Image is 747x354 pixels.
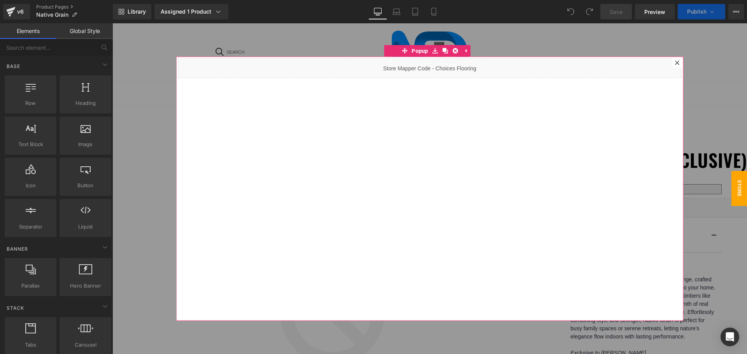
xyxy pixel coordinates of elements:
[644,8,665,16] span: Preview
[728,4,744,19] button: More
[3,4,30,19] a: v6
[7,181,54,190] span: Icon
[128,8,146,15] span: Library
[721,328,739,346] div: Open Intercom Messenger
[6,304,25,312] span: Stack
[7,140,54,148] span: Text Block
[563,4,579,19] button: Undo
[56,23,113,39] a: Global Style
[406,4,424,19] a: Tablet
[62,341,109,349] span: Carousel
[328,21,338,33] a: Clone Module
[62,99,109,107] span: Heading
[62,181,109,190] span: Button
[62,140,109,148] span: Image
[7,223,54,231] span: Separator
[582,4,597,19] button: Redo
[36,4,113,10] a: Product Pages
[424,4,443,19] a: Mobile
[687,9,707,15] span: Publish
[678,4,725,19] button: Publish
[36,12,68,18] span: Native Grain
[338,21,348,33] a: Delete Module
[348,21,358,33] a: Expand / Collapse
[7,341,54,349] span: Tabs
[62,223,109,231] span: Liquid
[113,4,151,19] a: New Library
[161,8,222,16] div: Assigned 1 Product
[7,99,54,107] span: Row
[387,4,406,19] a: Laptop
[16,7,25,17] div: v6
[297,21,318,33] span: Popup
[368,4,387,19] a: Desktop
[6,63,21,70] span: Base
[318,21,328,33] a: Save module
[635,4,675,19] a: Preview
[7,282,54,290] span: Parallax
[6,245,29,253] span: Banner
[62,282,109,290] span: Hero Banner
[610,8,622,16] span: Save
